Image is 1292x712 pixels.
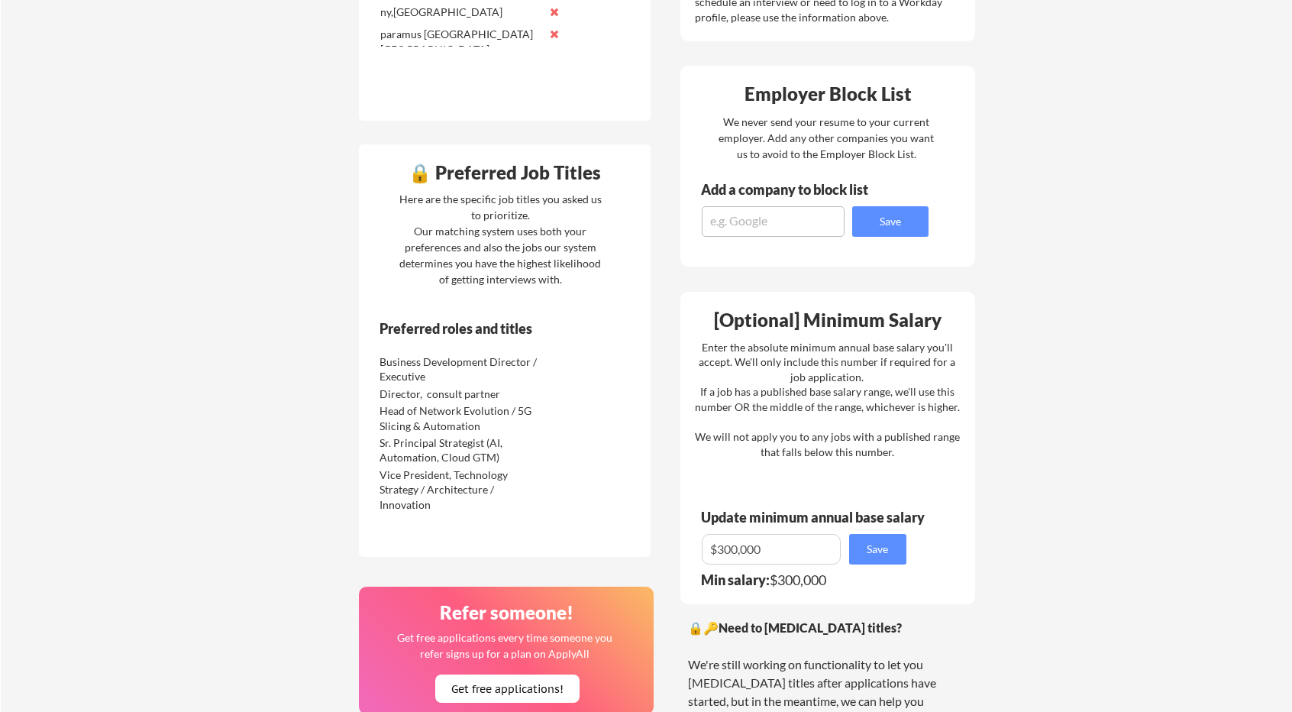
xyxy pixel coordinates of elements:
[363,163,647,182] div: 🔒 Preferred Job Titles
[396,629,614,662] div: Get free applications every time someone you refer signs up for a plan on ApplyAll
[435,675,580,703] button: Get free applications!
[380,403,541,433] div: Head of Network Evolution / 5G Slicing & Automation
[852,206,929,237] button: Save
[702,534,841,565] input: E.g. $100,000
[686,85,971,103] div: Employer Block List
[686,311,970,329] div: [Optional] Minimum Salary
[701,183,892,196] div: Add a company to block list
[849,534,906,565] button: Save
[701,573,916,587] div: $300,000
[396,191,606,287] div: Here are the specific job titles you asked us to prioritize. Our matching system uses both your p...
[380,387,541,402] div: Director, consult partner
[380,354,541,384] div: Business Development Director / Executive
[380,435,541,465] div: Sr. Principal Strategist (AI, Automation, Cloud GTM)
[701,510,930,524] div: Update minimum annual base salary
[718,114,935,162] div: We never send your resume to your current employer. Add any other companies you want us to avoid ...
[701,571,770,588] strong: Min salary:
[695,340,960,460] div: Enter the absolute minimum annual base salary you'll accept. We'll only include this number if re...
[719,620,902,635] strong: Need to [MEDICAL_DATA] titles?
[380,5,541,20] div: ny,[GEOGRAPHIC_DATA]
[380,27,541,57] div: paramus [GEOGRAPHIC_DATA] [GEOGRAPHIC_DATA]
[365,604,649,622] div: Refer someone!
[380,322,587,335] div: Preferred roles and titles
[380,468,541,513] div: Vice President, Technology Strategy / Architecture / Innovation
